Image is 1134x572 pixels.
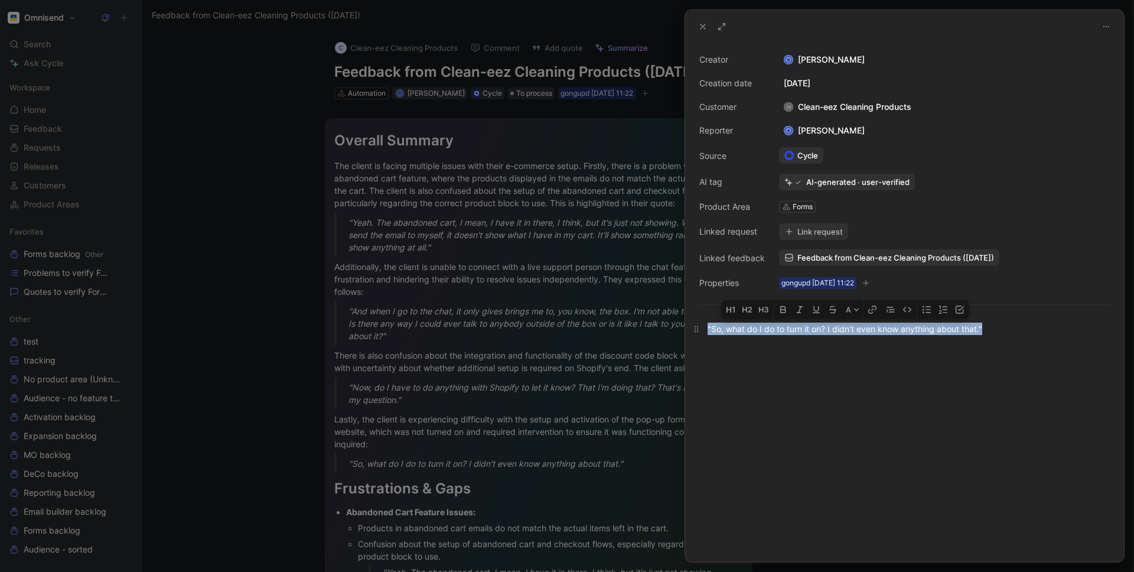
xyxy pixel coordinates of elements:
[699,53,765,67] div: Creator
[779,249,999,266] a: Feedback from Clean-eez Cleaning Products ([DATE])
[806,177,910,187] div: AI-generated · user-verified
[699,276,765,290] div: Properties
[699,100,765,114] div: Customer
[699,76,765,90] div: Creation date
[699,200,765,214] div: Product Area
[793,201,813,213] div: Forms
[779,123,869,138] div: [PERSON_NAME]
[781,277,854,289] div: gongupd [DATE] 11:22
[785,56,793,64] div: K
[708,323,1102,335] div: "So, what do I do to turn it on? I didn't even know anything about that."
[699,175,765,189] div: AI tag
[784,102,793,112] div: M
[785,127,793,135] div: K
[779,147,823,164] a: Cycle
[699,225,765,239] div: Linked request
[699,123,765,138] div: Reporter
[779,76,1110,90] div: [DATE]
[797,252,994,263] span: Feedback from Clean-eez Cleaning Products ([DATE])
[779,53,1110,67] div: [PERSON_NAME]
[779,100,916,114] div: Clean-eez Cleaning Products
[699,251,765,265] div: Linked feedback
[779,223,848,240] button: Link request
[699,149,765,163] div: Source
